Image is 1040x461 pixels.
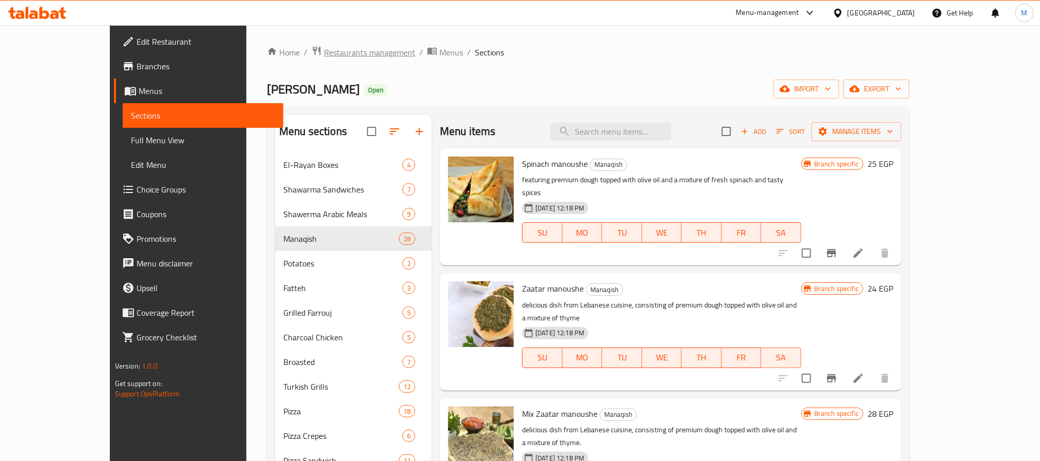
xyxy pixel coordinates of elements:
[522,281,584,296] span: Zaatar manoushe
[448,157,514,222] img: Spinach manoushe
[275,202,432,226] div: Shawerma Arabic Meals9
[283,282,402,294] div: Fatteh
[399,233,415,245] div: items
[686,225,718,240] span: TH
[114,300,283,325] a: Coverage Report
[267,46,910,59] nav: breadcrumb
[522,156,588,171] span: Spinach manoushe
[402,430,415,442] div: items
[283,208,402,220] span: Shawerma Arabic Meals
[283,159,402,171] span: El-Rayan Boxes
[796,368,817,389] span: Select to update
[137,233,275,245] span: Promotions
[765,350,797,365] span: SA
[868,407,893,421] h6: 28 EGP
[774,80,839,99] button: import
[267,46,300,59] a: Home
[522,348,562,368] button: SU
[403,283,415,293] span: 3
[682,222,722,243] button: TH
[440,124,496,139] h2: Menu items
[819,366,844,391] button: Branch-specific-item
[873,366,897,391] button: delete
[114,226,283,251] a: Promotions
[283,331,402,343] div: Charcoal Chicken
[137,306,275,319] span: Coverage Report
[522,299,801,324] p: delicious dish from Lebanese cuisine, consisting of premium dough topped with olive oil and a mix...
[279,124,347,139] h2: Menu sections
[407,119,432,144] button: Add section
[819,241,844,265] button: Branch-specific-item
[399,382,415,392] span: 12
[563,222,603,243] button: MO
[283,380,399,393] span: Turkish Grills
[550,123,671,141] input: search
[602,222,642,243] button: TU
[364,86,388,94] span: Open
[123,152,283,177] a: Edit Menu
[402,183,415,196] div: items
[403,209,415,219] span: 9
[403,308,415,318] span: 5
[820,125,893,138] span: Manage items
[774,124,807,140] button: Sort
[737,124,770,140] button: Add
[131,159,275,171] span: Edit Menu
[283,405,399,417] div: Pizza
[606,225,638,240] span: TU
[142,359,158,373] span: 1.0.0
[137,60,275,72] span: Branches
[399,407,415,416] span: 18
[600,409,637,420] span: Manaqish
[399,380,415,393] div: items
[686,350,718,365] span: TH
[131,134,275,146] span: Full Menu View
[642,348,682,368] button: WE
[782,83,831,95] span: import
[852,83,901,95] span: export
[399,234,415,244] span: 28
[403,160,415,170] span: 4
[810,284,863,294] span: Branch specific
[275,374,432,399] div: Turkish Grills12
[810,159,863,169] span: Branch specific
[740,126,767,138] span: Add
[283,430,402,442] span: Pizza Crepes
[765,225,797,240] span: SA
[563,348,603,368] button: MO
[642,222,682,243] button: WE
[275,399,432,424] div: Pizza18
[527,225,558,240] span: SU
[283,257,402,270] div: Potatoes
[646,350,678,365] span: WE
[115,377,162,390] span: Get support on:
[475,46,504,59] span: Sections
[275,350,432,374] div: Broasted7
[115,359,140,373] span: Version:
[139,85,275,97] span: Menus
[467,46,471,59] li: /
[531,328,588,338] span: [DATE] 12:18 PM
[726,225,758,240] span: FR
[812,122,901,141] button: Manage items
[114,29,283,54] a: Edit Restaurant
[848,7,915,18] div: [GEOGRAPHIC_DATA]
[114,325,283,350] a: Grocery Checklist
[283,233,399,245] div: Manaqish
[737,124,770,140] span: Add item
[137,331,275,343] span: Grocery Checklist
[868,281,893,296] h6: 24 EGP
[682,348,722,368] button: TH
[399,405,415,417] div: items
[1022,7,1028,18] span: M
[761,222,801,243] button: SA
[427,46,463,59] a: Menus
[283,183,402,196] span: Shawarma Sandwiches
[403,185,415,195] span: 7
[283,306,402,319] span: Grilled Farrouj
[531,203,588,213] span: [DATE] 12:18 PM
[402,356,415,368] div: items
[402,159,415,171] div: items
